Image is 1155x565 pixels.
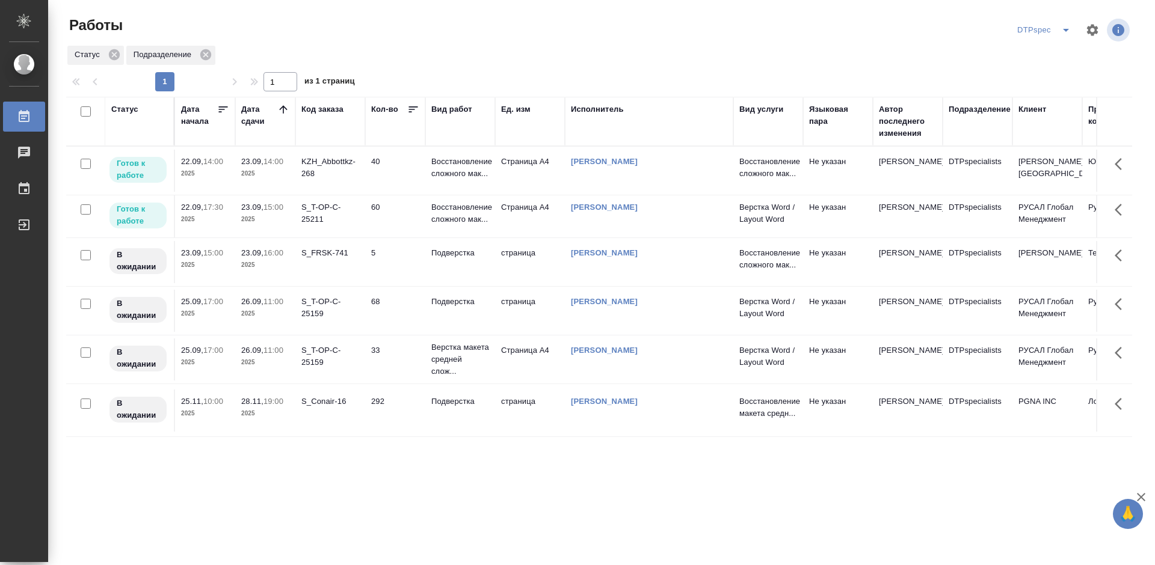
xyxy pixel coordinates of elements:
[1082,338,1152,380] td: Русал
[1018,344,1076,368] p: РУСАЛ Глобал Менеджмент
[365,338,425,380] td: 33
[117,298,159,322] p: В ожидании
[943,338,1012,380] td: DTPspecialists
[263,346,283,355] p: 11:00
[1082,241,1152,283] td: Технический
[365,389,425,432] td: 292
[371,103,398,115] div: Кол-во
[117,346,159,370] p: В ожидании
[241,157,263,166] p: 23.09,
[108,247,168,275] div: Исполнитель назначен, приступать к работе пока рано
[431,395,489,408] p: Подверстка
[571,346,638,355] a: [PERSON_NAME]
[241,168,289,180] p: 2025
[739,296,797,320] p: Верстка Word / Layout Word
[203,157,223,166] p: 14:00
[495,195,565,237] td: Страница А4
[181,397,203,406] p: 25.11,
[943,150,1012,192] td: DTPspecialists
[1082,150,1152,192] td: Юридический
[1107,290,1136,319] button: Здесь прячутся важные кнопки
[117,157,159,182] p: Готов к работе
[263,157,283,166] p: 14:00
[301,344,359,368] div: S_T-OP-C-25159
[495,290,565,332] td: страница
[181,103,217,127] div: Дата начала
[304,74,355,91] span: из 1 страниц
[111,103,138,115] div: Статус
[181,356,229,368] p: 2025
[803,241,873,283] td: Не указан
[431,247,489,259] p: Подверстка
[1107,241,1136,270] button: Здесь прячутся важные кнопки
[1082,389,1152,432] td: Локализация
[739,247,797,271] p: Восстановление сложного мак...
[365,195,425,237] td: 60
[949,103,1011,115] div: Подразделение
[571,103,624,115] div: Исполнитель
[1014,20,1078,40] div: split button
[1107,19,1132,41] span: Посмотреть информацию
[301,296,359,320] div: S_T-OP-C-25159
[571,203,638,212] a: [PERSON_NAME]
[241,203,263,212] p: 23.09,
[301,247,359,259] div: S_FRSK-741
[181,248,203,257] p: 23.09,
[1107,195,1136,224] button: Здесь прячутся важные кнопки
[943,195,1012,237] td: DTPspecialists
[263,203,283,212] p: 15:00
[108,344,168,373] div: Исполнитель назначен, приступать к работе пока рано
[873,195,943,237] td: [PERSON_NAME]
[117,203,159,227] p: Готов к работе
[739,395,797,420] p: Восстановление макета средн...
[1018,156,1076,180] p: [PERSON_NAME] [GEOGRAPHIC_DATA]
[571,397,638,406] a: [PERSON_NAME]
[873,241,943,283] td: [PERSON_NAME]
[301,395,359,408] div: S_Conair-16
[181,203,203,212] p: 22.09,
[203,203,223,212] p: 17:30
[365,290,425,332] td: 68
[873,150,943,192] td: [PERSON_NAME]
[943,241,1012,283] td: DTPspecialists
[181,297,203,306] p: 25.09,
[431,296,489,308] p: Подверстка
[365,241,425,283] td: 5
[1018,201,1076,225] p: РУСАЛ Глобал Менеджмент
[1018,395,1076,408] p: PGNA INC
[571,157,638,166] a: [PERSON_NAME]
[1082,290,1152,332] td: Русал
[241,308,289,320] p: 2025
[1018,103,1046,115] div: Клиент
[495,241,565,283] td: страница
[117,249,159,273] p: В ожидании
[1018,296,1076,320] p: РУСАЛ Глобал Менеджмент
[1107,338,1136,367] button: Здесь прячутся важные кнопки
[241,248,263,257] p: 23.09,
[809,103,867,127] div: Языковая пара
[108,395,168,424] div: Исполнитель назначен, приступать к работе пока рано
[181,346,203,355] p: 25.09,
[431,201,489,225] p: Восстановление сложного мак...
[739,156,797,180] p: Восстановление сложного мак...
[263,297,283,306] p: 11:00
[803,338,873,380] td: Не указан
[803,290,873,332] td: Не указан
[1118,501,1138,527] span: 🙏
[301,156,359,180] div: KZH_Abbottkz-268
[203,297,223,306] p: 17:00
[134,49,196,61] p: Подразделение
[126,46,215,65] div: Подразделение
[943,389,1012,432] td: DTPspecialists
[241,408,289,420] p: 2025
[495,389,565,432] td: страница
[75,49,104,61] p: Статус
[1113,499,1143,529] button: 🙏
[263,248,283,257] p: 16:00
[241,259,289,271] p: 2025
[1082,195,1152,237] td: Русал
[181,259,229,271] p: 2025
[241,297,263,306] p: 26.09,
[873,290,943,332] td: [PERSON_NAME]
[431,341,489,377] p: Верстка макета средней слож...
